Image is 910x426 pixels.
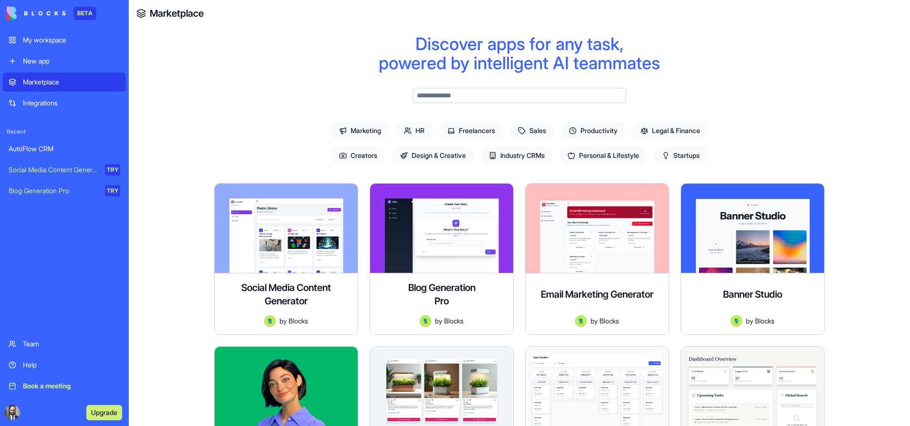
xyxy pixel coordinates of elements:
[681,183,825,335] a: Banner StudioAvatarbyBlocks
[264,315,276,327] img: Avatar
[541,288,653,301] h4: Email Marketing Generator
[633,122,708,139] span: Legal & Finance
[435,316,442,326] span: by
[9,186,98,196] div: Blog Generation Pro
[3,181,126,200] a: Blog Generation ProTRY
[23,339,120,349] div: Team
[9,165,98,175] div: Social Media Content Generator
[331,147,385,164] span: Creators
[7,7,66,20] img: logo
[3,52,126,71] a: New app
[73,7,96,20] div: BETA
[23,360,120,370] div: Help
[420,315,431,327] img: Avatar
[561,122,625,139] span: Productivity
[370,183,514,335] a: Blog Generation ProAvatarbyBlocks
[150,7,204,20] a: Marketplace
[3,139,126,158] a: AutoFlow CRM
[654,147,707,164] span: Startups
[86,405,122,420] button: Upgrade
[3,376,126,395] a: Book a meeting
[105,164,120,176] div: TRY
[279,316,287,326] span: by
[396,122,432,139] span: HR
[444,316,464,326] span: Blocks
[3,355,126,374] a: Help
[440,122,503,139] span: Freelancers
[23,56,120,66] div: New app
[3,73,126,92] a: Marketplace
[23,381,120,391] div: Book a meeting
[3,160,126,179] a: Social Media Content GeneratorTRY
[600,316,619,326] span: Blocks
[23,35,120,45] div: My workspace
[560,147,647,164] span: Personal & Lifestyle
[575,315,587,327] img: Avatar
[222,281,350,308] h4: Social Media Content Generator
[481,147,552,164] span: Industry CRMs
[590,316,598,326] span: by
[3,31,126,50] a: My workspace
[105,185,120,197] div: TRY
[731,315,742,327] img: Avatar
[755,316,775,326] span: Blocks
[403,281,480,308] h4: Blog Generation Pro
[3,334,126,353] a: Team
[23,77,120,87] div: Marketplace
[510,122,554,139] span: Sales
[159,34,879,73] div: Discover apps for any task, powered by intelligent AI teammates
[3,128,126,135] span: Recent
[9,144,120,154] div: AutoFlow CRM
[331,122,389,139] span: Marketing
[86,407,122,417] a: Upgrade
[3,94,126,113] a: Integrations
[289,316,308,326] span: Blocks
[723,288,782,301] h4: Banner Studio
[23,98,120,108] div: Integrations
[7,7,96,20] a: BETA
[525,183,669,335] a: Email Marketing GeneratorAvatarbyBlocks
[214,183,358,335] a: Social Media Content GeneratorAvatarbyBlocks
[5,405,20,420] img: ACg8ocKdYtdcMozFlmmUgen-uoy8ky_dxjkgdCzUm6f-rSBjvSFRGjb5Zw=s96-c
[393,147,474,164] span: Design & Creative
[746,316,753,326] span: by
